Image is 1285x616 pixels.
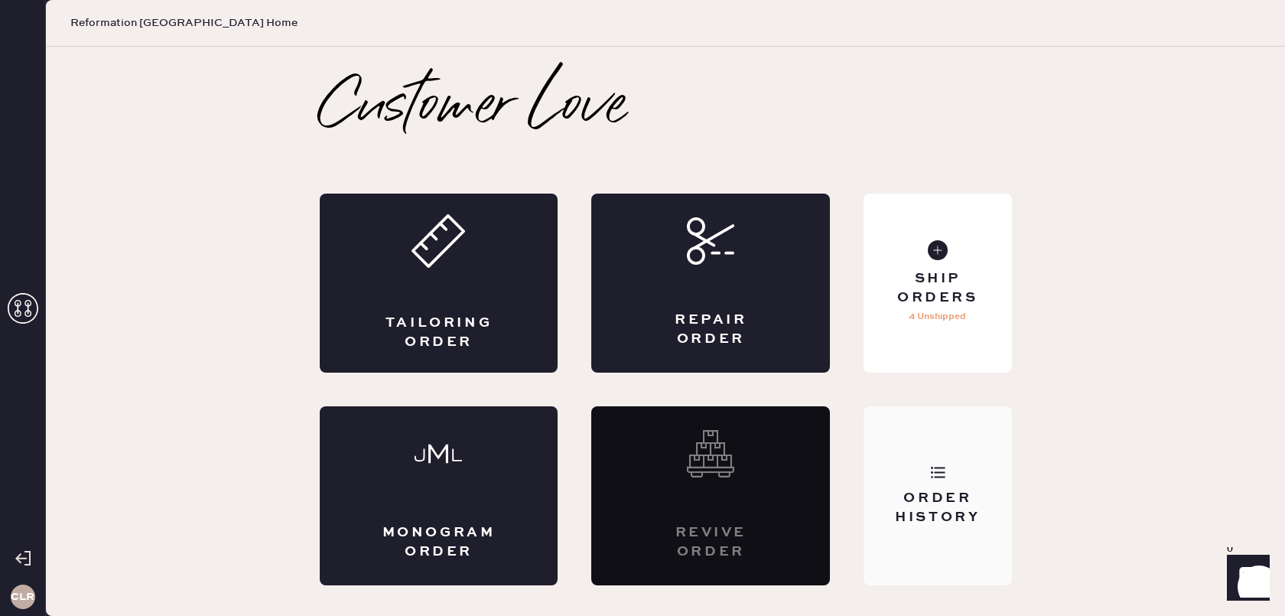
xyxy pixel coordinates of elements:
[70,15,298,31] span: Reformation [GEOGRAPHIC_DATA] Home
[381,523,497,562] div: Monogram Order
[876,269,999,308] div: Ship Orders
[876,489,999,527] div: Order History
[381,314,497,352] div: Tailoring Order
[11,592,34,602] h3: CLR
[652,311,769,349] div: Repair Order
[1212,547,1278,613] iframe: Front Chat
[320,77,626,139] h2: Customer Love
[591,406,830,585] div: Interested? Contact us at care@hemster.co
[652,523,769,562] div: Revive order
[909,308,966,326] p: 4 Unshipped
